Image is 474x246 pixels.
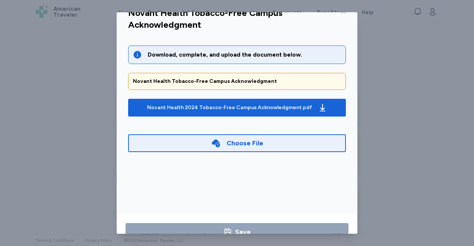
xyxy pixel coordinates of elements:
[128,99,346,117] button: Novant Health 2024 Tobacco-Free Campus Acknowledgment.pdf
[126,223,348,241] button: Save
[227,138,263,148] div: Choose File
[147,104,312,111] div: Novant Health 2024 Tobacco-Free Campus Acknowledgment.pdf
[148,50,341,59] div: Download, complete, and upload the document below.
[133,78,341,85] div: Novant Health Tobacco-Free Campus Acknowledgment
[128,7,337,31] div: Novant Health Tobacco-Free Campus Acknowledgment
[235,227,251,237] div: Save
